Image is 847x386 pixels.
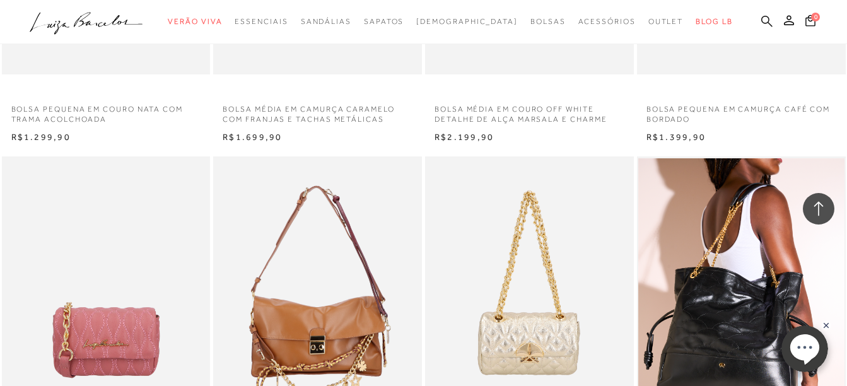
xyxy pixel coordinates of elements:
a: categoryNavScreenReaderText [301,10,351,33]
span: BLOG LB [696,17,732,26]
span: 0 [811,13,820,21]
a: BLOG LB [696,10,732,33]
span: R$1.399,90 [646,132,706,142]
a: categoryNavScreenReaderText [235,10,288,33]
a: BOLSA MÉDIA EM CAMURÇA CARAMELO COM FRANJAS E TACHAS METÁLICAS [213,96,422,126]
a: categoryNavScreenReaderText [530,10,566,33]
span: Verão Viva [168,17,222,26]
a: categoryNavScreenReaderText [648,10,684,33]
span: Acessórios [578,17,636,26]
a: BOLSA PEQUENA EM CAMURÇA CAFÉ COM BORDADO [637,96,846,126]
a: BOLSA MÉDIA EM COURO OFF WHITE DETALHE DE ALÇA MARSALA E CHARME [425,96,634,126]
span: Essenciais [235,17,288,26]
a: categoryNavScreenReaderText [364,10,404,33]
span: R$2.199,90 [435,132,494,142]
span: Outlet [648,17,684,26]
button: 0 [802,14,819,31]
a: BOLSA PEQUENA EM COURO NATA COM TRAMA ACOLCHOADA [2,96,211,126]
a: categoryNavScreenReaderText [578,10,636,33]
span: R$1.699,90 [223,132,282,142]
span: R$1.299,90 [11,132,71,142]
span: Bolsas [530,17,566,26]
span: Sapatos [364,17,404,26]
span: [DEMOGRAPHIC_DATA] [416,17,518,26]
a: noSubCategoriesText [416,10,518,33]
a: categoryNavScreenReaderText [168,10,222,33]
span: Sandálias [301,17,351,26]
